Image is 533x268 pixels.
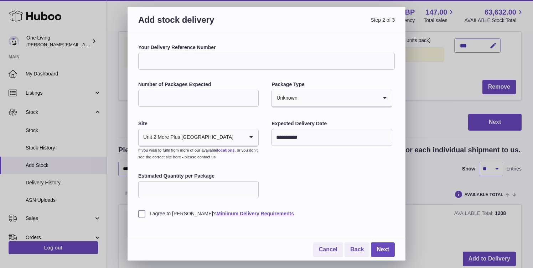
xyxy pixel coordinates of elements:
a: Minimum Delivery Requirements [217,211,294,216]
a: Next [371,242,395,257]
label: Number of Packages Expected [138,81,259,88]
small: If you wish to fulfil from more of our available , or you don’t see the correct site here - pleas... [138,148,258,159]
span: Unit 2 More Plus [GEOGRAPHIC_DATA] [139,129,234,146]
div: Search for option [272,90,392,107]
label: I agree to [PERSON_NAME]'s [138,210,395,217]
label: Estimated Quantity per Package [138,173,259,179]
span: Step 2 of 3 [266,14,395,34]
label: Site [138,120,259,127]
span: Unknown [272,90,297,106]
a: Back [345,242,369,257]
h3: Add stock delivery [138,14,266,34]
a: Cancel [313,242,343,257]
label: Expected Delivery Date [271,120,392,127]
div: Search for option [139,129,258,146]
input: Search for option [298,90,378,106]
input: Search for option [234,129,244,146]
label: Your Delivery Reference Number [138,44,395,51]
label: Package Type [271,81,392,88]
a: locations [217,148,234,152]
